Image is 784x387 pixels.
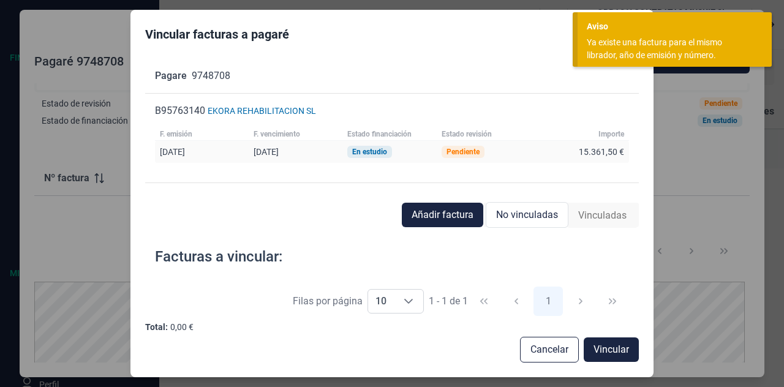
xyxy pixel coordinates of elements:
span: Vincular [594,342,629,357]
button: Añadir factura [402,203,483,227]
button: Cancelar [520,337,579,363]
div: 0,00 € [170,322,194,332]
button: Last Page [598,287,627,316]
div: F. vencimiento [254,130,300,138]
div: Estado financiación [347,130,412,138]
div: Estado revisión [442,130,492,138]
button: First Page [469,287,499,316]
div: [DATE] [160,147,185,157]
span: Añadir factura [412,208,473,222]
button: Page 1 [533,287,563,316]
button: Vincular [584,337,639,362]
div: Vinculadas [568,203,636,228]
span: 1 - 1 de 1 [429,296,468,306]
div: En estudio [352,148,387,156]
div: No vinculadas [486,202,568,228]
div: Total: [145,322,168,332]
p: Pagare [155,69,187,83]
div: Choose [394,290,423,313]
span: Vinculadas [578,208,627,223]
div: Filas por página [293,294,363,309]
div: Vincular facturas a pagaré [145,26,289,43]
div: EKORA REHABILITACION SL [208,106,316,116]
div: 15.361,50 € [579,147,624,157]
p: B95763140 [155,103,205,118]
span: No vinculadas [496,208,558,222]
div: F. emisión [160,130,192,138]
div: Aviso [587,20,763,33]
div: [DATE] [254,147,279,157]
span: Cancelar [530,342,568,357]
button: Next Page [566,287,595,316]
div: Facturas a vincular: [155,247,282,266]
div: Ya existe una factura para el mismo librador, año de emisión y número. [587,36,753,62]
div: Pendiente [447,148,480,156]
button: Previous Page [502,287,531,316]
p: 9748708 [192,69,230,83]
div: Importe [598,130,624,138]
span: 10 [368,290,394,313]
